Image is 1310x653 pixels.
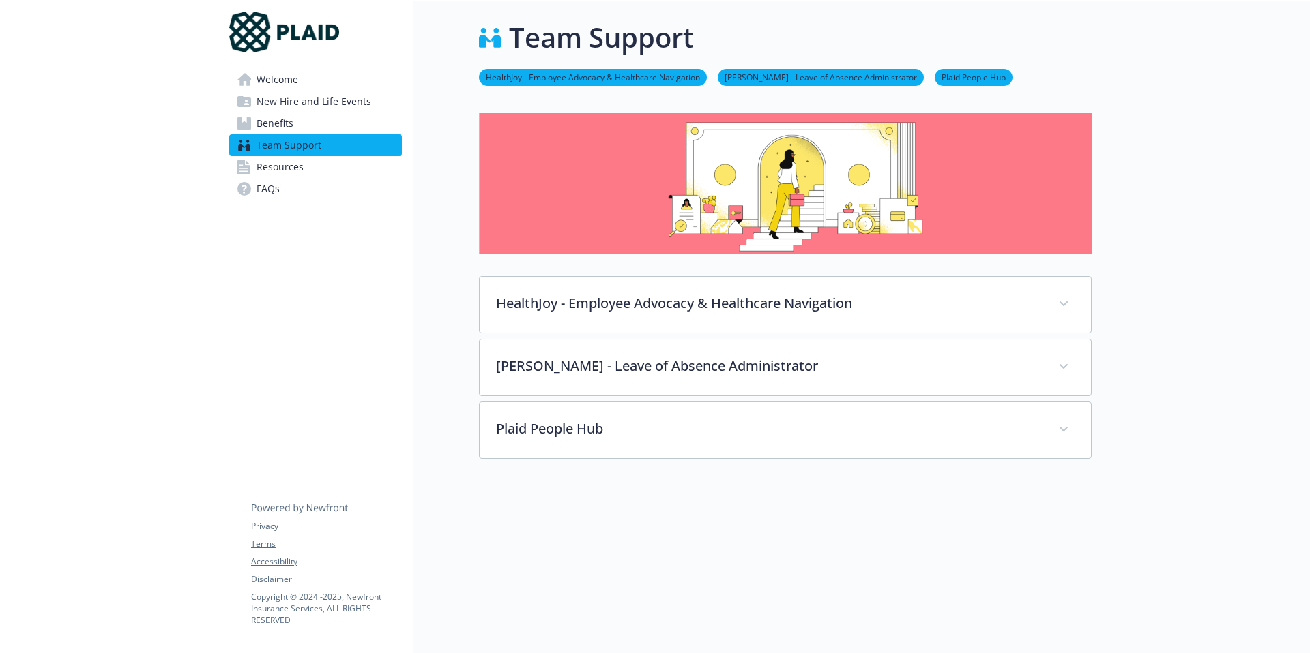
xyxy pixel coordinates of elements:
[229,112,402,134] a: Benefits
[479,113,1092,254] img: team support page banner
[251,538,401,550] a: Terms
[251,591,401,626] p: Copyright © 2024 - 2025 , Newfront Insurance Services, ALL RIGHTS RESERVED
[480,402,1091,458] div: Plaid People Hub
[257,134,321,156] span: Team Support
[251,573,401,586] a: Disclaimer
[509,17,694,58] h1: Team Support
[480,277,1091,333] div: HealthJoy - Employee Advocacy & Healthcare Navigation
[479,70,707,83] a: HealthJoy - Employee Advocacy & Healthcare Navigation
[229,91,402,112] a: New Hire and Life Events
[718,70,924,83] a: [PERSON_NAME] - Leave of Absence Administrator
[251,556,401,568] a: Accessibility
[257,156,304,178] span: Resources
[257,69,298,91] span: Welcome
[480,339,1091,395] div: [PERSON_NAME] - Leave of Absence Administrator
[496,356,1042,376] p: [PERSON_NAME] - Leave of Absence Administrator
[251,520,401,532] a: Privacy
[229,178,402,200] a: FAQs
[935,70,1013,83] a: Plaid People Hub
[229,134,402,156] a: Team Support
[257,178,280,200] span: FAQs
[229,69,402,91] a: Welcome
[229,156,402,178] a: Resources
[257,112,293,134] span: Benefits
[257,91,371,112] span: New Hire and Life Events
[496,293,1042,314] p: HealthJoy - Employee Advocacy & Healthcare Navigation
[496,419,1042,439] p: Plaid People Hub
